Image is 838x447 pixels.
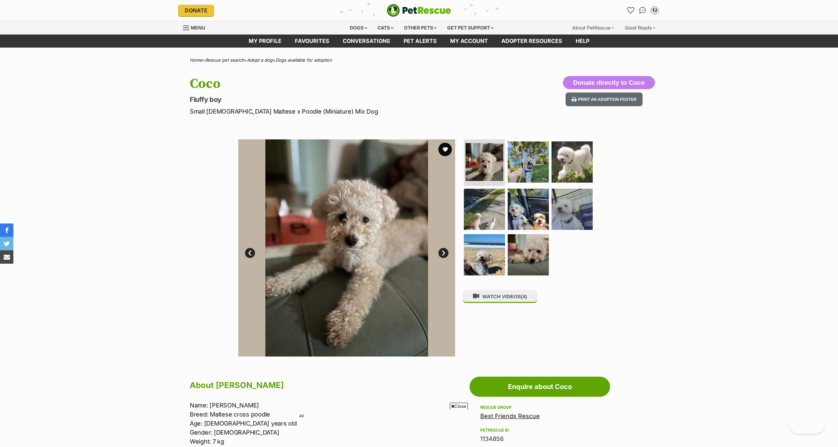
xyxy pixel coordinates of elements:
button: My account [649,5,660,16]
a: Prev [245,248,255,258]
img: Photo of Coco [508,189,549,230]
p: Fluffy boy [190,95,473,104]
iframe: Help Scout Beacon - Open [789,413,825,434]
img: Photo of Coco [238,139,455,357]
a: Adopt a dog [247,57,272,63]
img: Photo of Coco [464,234,505,275]
img: Photo of Coco [552,189,593,230]
a: Help [569,35,596,48]
a: Conversations [637,5,648,16]
a: Dogs available for adoption [275,57,332,63]
h2: About [PERSON_NAME] [190,378,466,393]
a: Favourites [625,5,636,16]
p: Small [DEMOGRAPHIC_DATA] Maltese x Poodle (Miniature) Mix Dog [190,107,473,116]
div: Other pets [399,21,441,35]
img: Photo of Coco [508,234,549,275]
div: Good Reads [620,21,660,35]
span: Menu [191,25,205,30]
a: Rescue pet search [205,57,244,63]
button: Donate directly to Coco [563,76,655,89]
img: Photo of Coco [508,141,549,183]
span: AD [297,412,306,420]
img: chat-41dd97257d64d25036548639549fe6c8038ab92f7586957e7f3b1b290dea8141.svg [639,7,646,14]
span: Close [450,403,468,409]
a: Menu [183,21,210,33]
a: conversations [336,35,397,48]
img: Photo of Coco [552,141,593,183]
a: Pet alerts [397,35,443,48]
div: Dogs [345,21,372,35]
span: (4) [521,294,527,299]
a: Next [438,248,448,258]
div: Get pet support [442,21,498,35]
a: Donate [178,5,214,16]
img: Photo of Coco [466,143,503,181]
a: PetRescue [387,4,451,17]
ul: Account quick links [625,5,660,16]
div: About PetRescue [568,21,619,35]
div: TJ [651,7,658,14]
a: My profile [242,35,288,48]
button: WATCH VIDEOS(4) [463,290,537,303]
button: Print an adoption poster [566,92,643,106]
a: Favourites [288,35,336,48]
a: My account [443,35,495,48]
div: > > > [173,58,665,63]
img: Photo of Coco [464,189,505,230]
a: Enquire about Coco [470,377,610,397]
button: favourite [438,143,452,156]
img: logo-e224e6f780fb5917bec1dbf3a21bbac754714ae5b6737aabdf751b685950b380.svg [387,4,451,17]
h1: Coco [190,76,473,91]
div: Rescue group [480,405,599,410]
a: Adopter resources [495,35,569,48]
div: Cats [373,21,398,35]
a: Home [190,57,202,63]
